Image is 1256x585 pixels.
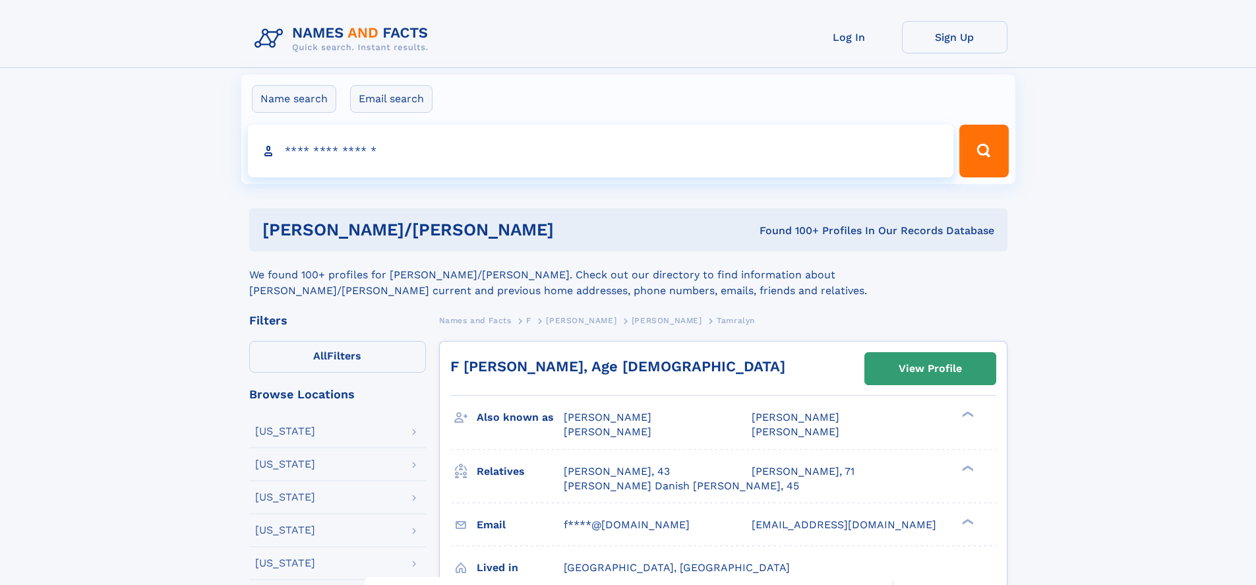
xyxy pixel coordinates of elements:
h3: Relatives [477,460,564,483]
h3: Also known as [477,406,564,429]
label: Name search [252,85,336,113]
a: [PERSON_NAME], 43 [564,464,670,479]
div: [US_STATE] [255,492,315,503]
h3: Email [477,514,564,536]
span: [PERSON_NAME] [564,425,651,438]
span: [PERSON_NAME] [752,425,839,438]
img: Logo Names and Facts [249,21,439,57]
div: [US_STATE] [255,525,315,536]
a: Log In [796,21,902,53]
span: [PERSON_NAME] [564,411,651,423]
label: Email search [350,85,433,113]
span: [EMAIL_ADDRESS][DOMAIN_NAME] [752,518,936,531]
span: All [313,350,327,362]
button: Search Button [959,125,1008,177]
label: Filters [249,341,426,373]
div: Found 100+ Profiles In Our Records Database [657,224,994,238]
h1: [PERSON_NAME]/[PERSON_NAME] [262,222,657,238]
h3: Lived in [477,557,564,579]
a: Names and Facts [439,312,512,328]
input: search input [248,125,954,177]
div: [US_STATE] [255,558,315,569]
a: F [PERSON_NAME], Age [DEMOGRAPHIC_DATA] [450,358,785,375]
div: Filters [249,315,426,326]
a: View Profile [865,353,996,385]
a: [PERSON_NAME] Danish [PERSON_NAME], 45 [564,479,799,493]
div: ❯ [959,517,974,526]
a: [PERSON_NAME], 71 [752,464,854,479]
a: [PERSON_NAME] [546,312,616,328]
div: Browse Locations [249,388,426,400]
span: [PERSON_NAME] [632,316,702,325]
div: [US_STATE] [255,426,315,437]
a: Sign Up [902,21,1007,53]
span: [PERSON_NAME] [752,411,839,423]
div: View Profile [899,354,962,384]
div: ❯ [959,410,974,419]
span: [GEOGRAPHIC_DATA], [GEOGRAPHIC_DATA] [564,561,790,574]
a: [PERSON_NAME] [632,312,702,328]
span: F [526,316,531,325]
div: We found 100+ profiles for [PERSON_NAME]/[PERSON_NAME]. Check out our directory to find informati... [249,251,1007,299]
span: Tamralyn [717,316,755,325]
a: F [526,312,531,328]
div: [US_STATE] [255,459,315,470]
span: [PERSON_NAME] [546,316,616,325]
div: ❯ [959,464,974,472]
